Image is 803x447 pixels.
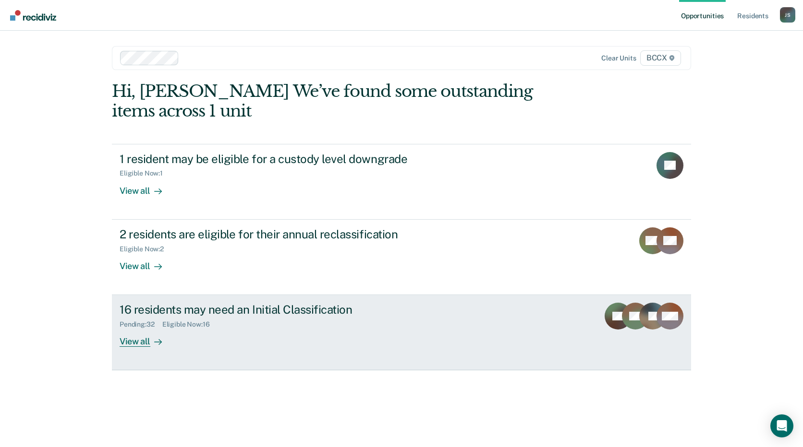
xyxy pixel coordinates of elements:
[112,220,691,295] a: 2 residents are eligible for their annual reclassificationEligible Now:2View all
[601,54,636,62] div: Clear units
[120,245,171,253] div: Eligible Now : 2
[120,329,173,347] div: View all
[10,10,56,21] img: Recidiviz
[120,227,457,241] div: 2 residents are eligible for their annual reclassification
[120,320,162,329] div: Pending : 32
[112,82,575,121] div: Hi, [PERSON_NAME] We’ve found some outstanding items across 1 unit
[112,295,691,370] a: 16 residents may need an Initial ClassificationPending:32Eligible Now:16View all
[120,152,457,166] div: 1 resident may be eligible for a custody level downgrade
[770,414,793,437] div: Open Intercom Messenger
[640,50,681,66] span: BCCX
[120,253,173,271] div: View all
[112,144,691,220] a: 1 resident may be eligible for a custody level downgradeEligible Now:1View all
[780,7,795,23] button: Profile dropdown button
[120,169,170,177] div: Eligible Now : 1
[162,320,218,329] div: Eligible Now : 16
[120,177,173,196] div: View all
[780,7,795,23] div: J S
[120,303,457,317] div: 16 residents may need an Initial Classification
